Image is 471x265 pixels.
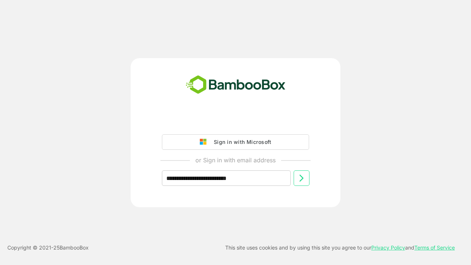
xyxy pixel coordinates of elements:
[200,139,210,145] img: google
[182,73,290,97] img: bamboobox
[210,137,271,147] div: Sign in with Microsoft
[158,114,313,130] iframe: Sign in with Google Button
[195,156,276,165] p: or Sign in with email address
[371,244,405,251] a: Privacy Policy
[414,244,455,251] a: Terms of Service
[225,243,455,252] p: This site uses cookies and by using this site you agree to our and
[7,243,89,252] p: Copyright © 2021- 25 BambooBox
[162,134,309,150] button: Sign in with Microsoft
